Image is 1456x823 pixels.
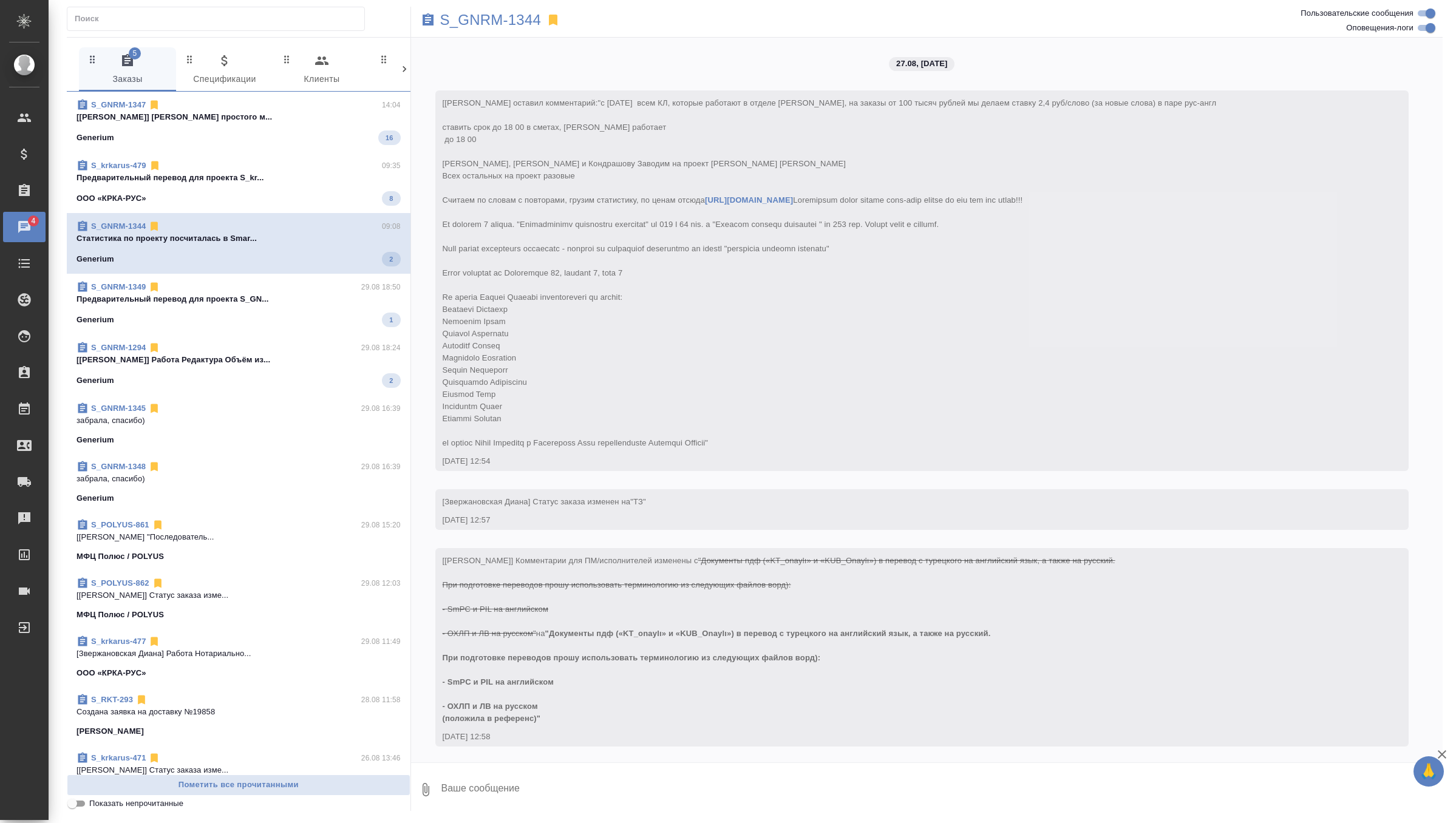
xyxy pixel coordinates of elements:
[67,628,410,686] div: S_krkarus-47729.08 11:49[Звержановская Диана] Работа Нотариально...ООО «КРКА-РУС»
[1301,7,1413,19] span: Пользовательские сообщения
[382,253,400,265] span: 2
[91,343,146,352] a: S_GNRM-1294
[129,47,141,59] span: 5
[67,334,410,395] div: S_GNRM-129429.08 18:24[[PERSON_NAME]] Работа Редактура Объём из...Generium2
[91,404,146,413] a: S_GNRM-1345
[77,192,146,205] p: ООО «КРКА-РУС»
[361,402,401,415] p: 29.08 16:39
[77,354,401,366] p: [[PERSON_NAME]] Работа Редактура Объём из...
[91,462,146,471] a: S_GNRM-1348
[382,220,401,232] p: 09:08
[67,745,410,803] div: S_krkarus-47126.08 13:46[[PERSON_NAME]] Статус заказа изме...ООО «КРКА-РУС»
[77,492,114,504] p: Generium
[361,519,401,531] p: 29.08 15:20
[67,774,410,796] button: Пометить все прочитанными
[361,752,401,764] p: 26.08 13:46
[382,314,400,326] span: 1
[77,434,114,446] p: Generium
[67,395,410,453] div: S_GNRM-134529.08 16:39забрала, спасибо)Generium
[361,635,401,648] p: 29.08 11:49
[1413,756,1444,787] button: 🙏
[75,10,364,27] input: Поиск
[77,293,401,305] p: Предварительный перевод для проекта S_GN...
[91,695,133,704] a: S_RKT-293
[443,556,1115,638] span: "Документы пдф («KT_onaylı» и «KUB_Onaylı») в перевод c турецкого на английский язык, а также на ...
[77,111,401,123] p: [[PERSON_NAME]] [PERSON_NAME] простого м...
[149,160,161,172] svg: Отписаться
[440,14,542,26] a: S_GNRM-1344
[91,753,146,762] a: S_krkarus-471
[67,453,410,512] div: S_GNRM-134829.08 16:39забрала, спасибо)Generium
[148,99,160,111] svg: Отписаться
[443,514,1367,526] div: [DATE] 12:57
[443,455,1367,467] div: [DATE] 12:54
[3,212,46,242] a: 4
[443,497,646,506] span: [Звержановская Диана] Статус заказа изменен на
[77,415,401,427] p: забрала, спасибо)
[91,161,146,170] a: S_krkarus-479
[91,578,149,588] a: S_POLYUS-862
[67,512,410,570] div: S_POLYUS-86129.08 15:20[[PERSON_NAME] "Последователь...МФЦ Полюс / POLYUS
[378,132,400,144] span: 16
[67,92,410,152] div: S_GNRM-134714:04[[PERSON_NAME]] [PERSON_NAME] простого м...Generium16
[361,694,401,706] p: 28.08 11:58
[73,778,404,792] span: Пометить все прочитанными
[89,798,183,810] span: Показать непрочитанные
[148,342,160,354] svg: Отписаться
[24,215,43,227] span: 4
[77,589,401,601] p: [[PERSON_NAME]] Статус заказа изме...
[705,195,793,205] a: [URL][DOMAIN_NAME]
[77,132,114,144] p: Generium
[382,160,401,172] p: 09:35
[77,314,114,326] p: Generium
[382,374,400,387] span: 2
[77,232,401,245] p: Cтатистика по проекту посчиталась в Smar...
[148,402,160,415] svg: Отписаться
[382,99,401,111] p: 14:04
[67,570,410,628] div: S_POLYUS-86229.08 12:03[[PERSON_NAME]] Статус заказа изме...МФЦ Полюс / POLYUS
[77,374,114,387] p: Generium
[361,281,401,293] p: 29.08 18:50
[152,577,164,589] svg: Отписаться
[67,274,410,334] div: S_GNRM-134929.08 18:50Предварительный перевод для проекта S_GN...Generium1
[183,53,266,87] span: Спецификации
[443,731,1367,743] div: [DATE] 12:58
[67,686,410,745] div: S_RKT-29328.08 11:58Создана заявка на доставку №19858[PERSON_NAME]
[135,694,148,706] svg: Отписаться
[148,752,160,764] svg: Отписаться
[443,98,1217,447] span: [[PERSON_NAME] оставил комментарий:
[443,98,1217,447] span: "с [DATE] всем КЛ, которые работают в отделе [PERSON_NAME], на заказы от 100 тысяч рублей мы дела...
[443,629,991,723] span: "Документы пдф («KT_onaylı» и «KUB_Onaylı») в перевод c турецкого на английский язык, а также на ...
[361,342,401,354] p: 29.08 18:24
[77,253,114,265] p: Generium
[378,53,390,65] svg: Зажми и перетащи, чтобы поменять порядок вкладок
[378,53,460,87] span: Входящие
[77,531,401,543] p: [[PERSON_NAME] "Последователь...
[77,172,401,184] p: Предварительный перевод для проекта S_kr...
[91,222,146,231] a: S_GNRM-1344
[896,58,947,70] p: 27.08, [DATE]
[361,461,401,473] p: 29.08 16:39
[86,53,169,87] span: Заказы
[1346,22,1413,34] span: Оповещения-логи
[91,520,149,529] a: S_POLYUS-861
[281,53,293,65] svg: Зажми и перетащи, чтобы поменять порядок вкладок
[77,667,146,679] p: ООО «КРКА-РУС»
[77,550,164,563] p: МФЦ Полюс / POLYUS
[148,635,160,648] svg: Отписаться
[152,519,164,531] svg: Отписаться
[77,473,401,485] p: забрала, спасибо)
[77,725,144,737] p: [PERSON_NAME]
[1418,759,1439,784] span: 🙏
[91,637,146,646] a: S_krkarus-477
[630,497,646,506] span: "ТЗ"
[77,706,401,718] p: Создана заявка на доставку №19858
[361,577,401,589] p: 29.08 12:03
[281,53,363,87] span: Клиенты
[91,282,146,291] a: S_GNRM-1349
[77,609,164,621] p: МФЦ Полюс / POLYUS
[87,53,98,65] svg: Зажми и перетащи, чтобы поменять порядок вкладок
[77,764,401,776] p: [[PERSON_NAME]] Статус заказа изме...
[382,192,400,205] span: 8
